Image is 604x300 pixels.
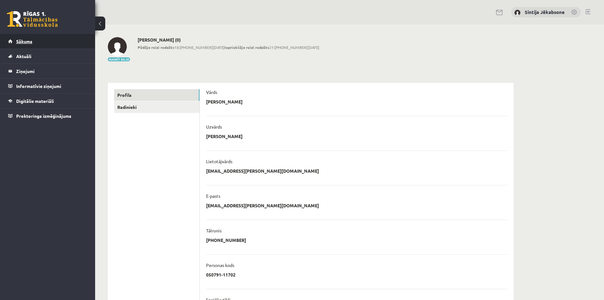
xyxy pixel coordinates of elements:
a: Radinieki [114,101,199,113]
img: Sintija Jēkabsone [514,10,521,16]
a: Sintija Jēkabsone [525,9,565,15]
a: Informatīvie ziņojumi [8,79,87,93]
span: Proktoringa izmēģinājums [16,113,71,119]
p: [PHONE_NUMBER] [206,237,246,243]
a: Sākums [8,34,87,49]
button: Mainīt bildi [108,57,130,61]
span: 18:[PHONE_NUMBER][DATE] 21:[PHONE_NUMBER][DATE] [138,44,319,50]
b: Pēdējo reizi redzēts [138,45,174,50]
legend: Informatīvie ziņojumi [16,79,87,93]
span: Digitālie materiāli [16,98,54,104]
span: Sākums [16,38,32,44]
a: Rīgas 1. Tālmācības vidusskola [7,11,58,27]
b: Iepriekšējo reizi redzēts [224,45,269,50]
p: Personas kods [206,262,234,268]
p: E-pasts [206,193,220,199]
p: [PERSON_NAME] [206,133,243,139]
legend: Ziņojumi [16,64,87,78]
a: Ziņojumi [8,64,87,78]
p: Vārds [206,89,217,95]
p: 050791-11702 [206,272,236,277]
a: Profils [114,89,199,101]
p: Tālrunis [206,228,222,233]
a: Aktuāli [8,49,87,63]
a: Proktoringa izmēģinājums [8,109,87,123]
span: Aktuāli [16,53,31,59]
p: Lietotājvārds [206,158,232,164]
a: Digitālie materiāli [8,94,87,108]
p: [EMAIL_ADDRESS][PERSON_NAME][DOMAIN_NAME] [206,168,319,174]
h2: [PERSON_NAME] (0) [138,37,319,43]
p: [PERSON_NAME] [206,99,243,104]
img: Sintija Jēkabsone [108,37,127,56]
p: Uzvārds [206,124,222,130]
p: [EMAIL_ADDRESS][PERSON_NAME][DOMAIN_NAME] [206,203,319,208]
